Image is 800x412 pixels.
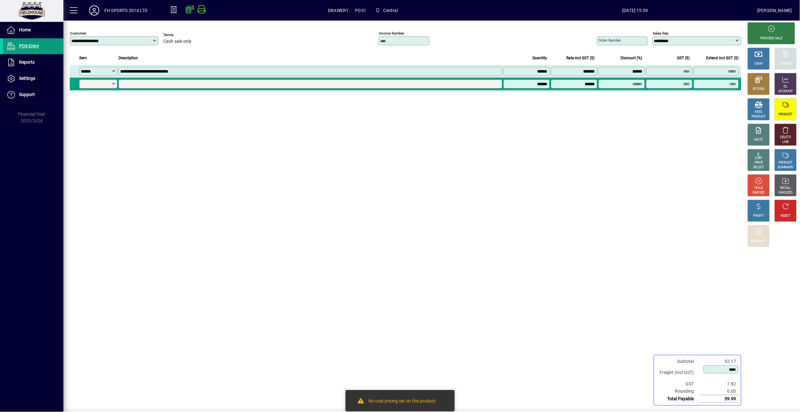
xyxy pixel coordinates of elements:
[778,89,793,94] div: ACCOUNT
[3,71,63,87] a: Settings
[653,31,669,35] mat-label: Sales rep
[163,39,192,44] span: Cash sale only
[3,55,63,70] a: Reports
[760,36,783,41] div: PROCESS SALE
[758,5,792,16] div: [PERSON_NAME]
[657,365,700,380] td: Freight (Incl GST)
[3,87,63,103] a: Support
[513,5,758,16] span: [DATE] 15:39
[755,110,763,114] div: MISC
[19,27,31,32] span: Home
[700,380,738,388] td: 7.82
[19,76,35,81] span: Settings
[104,5,147,16] div: FH SPORTS 2014 LTD
[19,92,35,97] span: Support
[779,190,792,195] div: INVOICES
[700,388,738,395] td: 0.00
[778,160,793,165] div: PRODUCT
[677,55,690,61] span: GST ($)
[700,395,738,403] td: 59.99
[533,55,547,61] span: Quantity
[755,186,763,190] div: HOLD
[355,5,367,16] span: POS1
[84,5,104,16] button: Profile
[780,135,791,140] div: DELETE
[755,61,763,66] div: CASH
[369,398,436,405] div: No cost pricing set on this product
[657,388,700,395] td: Rounding
[19,60,35,65] span: Reports
[599,38,621,42] mat-label: Order number
[19,43,39,48] span: POS Entry
[657,395,700,403] td: Total Payable
[755,138,763,142] div: NOTE
[567,55,595,61] span: Rate incl GST ($)
[379,31,404,35] mat-label: Invoice number
[780,61,792,66] div: CHARGE
[79,55,87,61] span: Item
[778,112,793,117] div: PRODUCT
[751,114,766,119] div: PRODUCT
[780,186,791,190] div: RECALL
[755,160,763,165] div: PRICE
[3,22,63,38] a: Home
[621,55,642,61] span: Discount (%)
[781,214,790,218] div: RESET
[657,380,700,388] td: GST
[753,190,764,195] div: INVOICE
[383,5,398,16] span: Central
[753,214,764,218] div: PROFIT
[706,55,739,61] span: Extend incl GST ($)
[700,358,738,365] td: 52.17
[778,165,794,170] div: SUMMARY
[784,84,788,89] div: GL
[119,55,138,61] span: Description
[163,33,201,37] span: Terms
[657,358,700,365] td: Subtotal
[328,5,348,16] span: DRAWER1
[753,87,765,92] div: EFTPOS
[70,31,86,35] mat-label: Customer
[783,140,789,145] div: LINE
[753,165,764,170] div: SELECT
[751,239,766,244] div: DISCOUNT
[373,5,400,16] span: Central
